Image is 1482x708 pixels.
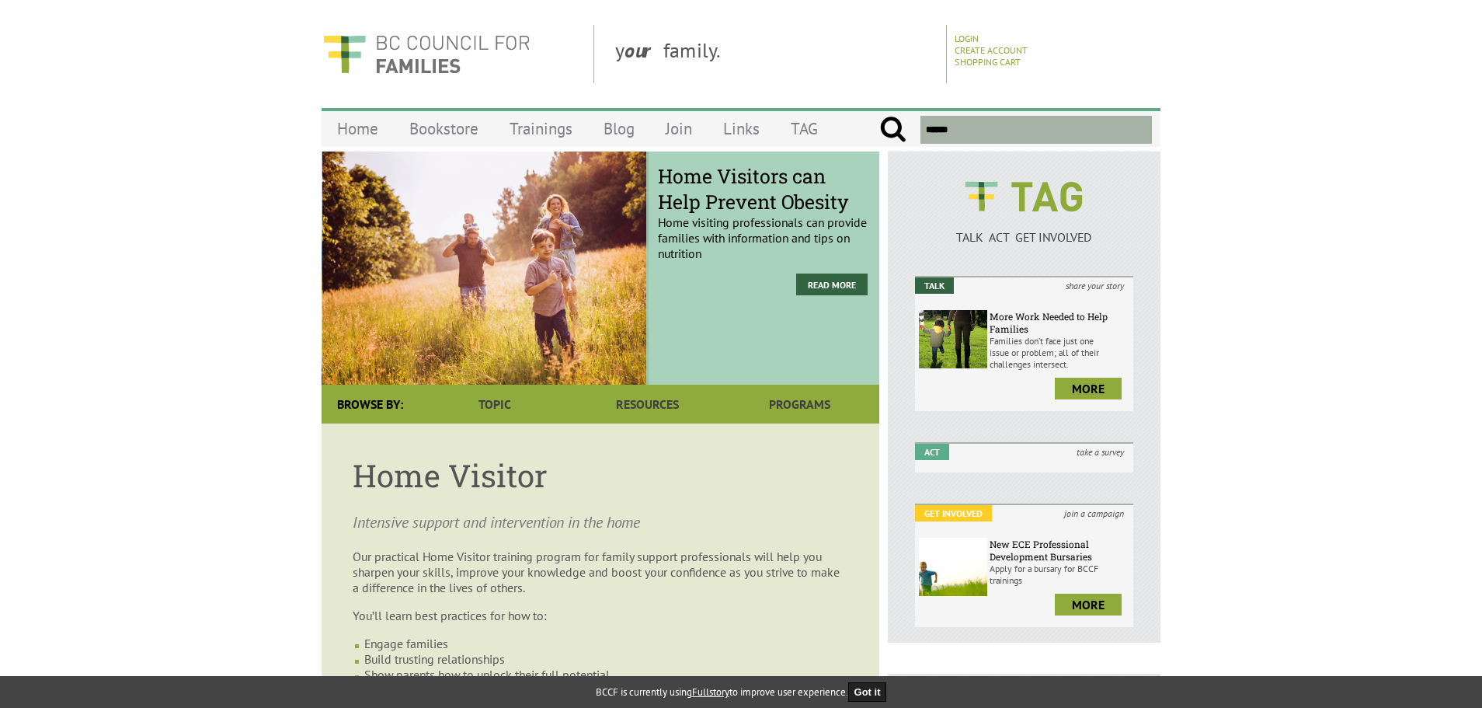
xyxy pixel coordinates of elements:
li: Build trusting relationships [364,651,848,667]
a: Trainings [494,110,588,147]
p: Families don’t face just one issue or problem; all of their challenges intersect. [990,335,1129,370]
a: Programs [724,385,876,424]
a: Create Account [955,44,1028,56]
p: You’ll learn best practices for how to: [353,608,848,623]
a: TAG [775,110,833,147]
a: Join [650,110,708,147]
a: more [1055,378,1122,399]
input: Submit [879,116,906,144]
a: Resources [571,385,723,424]
i: join a campaign [1055,505,1133,521]
a: Links [708,110,775,147]
a: more [1055,594,1122,616]
h1: Home Visitor [353,455,848,496]
a: Bookstore [394,110,494,147]
span: Home Visitors can Help Prevent Obesity [658,163,868,214]
em: Talk [915,277,954,294]
strong: our [624,37,663,63]
a: Fullstory [692,685,729,699]
p: Our practical Home Visitor training program for family support professionals will help you sharpe... [353,549,848,595]
p: Apply for a bursary for BCCF trainings [990,563,1129,586]
h6: New ECE Professional Development Bursaries [990,538,1129,563]
button: Got it [848,682,887,702]
p: Home visiting professionals can provide families with information and tips on nutrition [658,176,868,261]
img: BCCF's TAG Logo [954,167,1094,226]
a: Shopping Cart [955,56,1021,68]
div: Browse By: [322,385,419,424]
em: Act [915,444,949,460]
a: Blog [588,110,650,147]
img: BC Council for FAMILIES [322,25,531,83]
a: Home [322,110,394,147]
i: take a survey [1067,444,1133,460]
h6: More Work Needed to Help Families [990,310,1129,335]
p: TALK ACT GET INVOLVED [915,229,1133,245]
li: Engage families [364,636,848,651]
p: Intensive support and intervention in the home [353,511,848,533]
a: Topic [419,385,571,424]
a: TALK ACT GET INVOLVED [915,214,1133,245]
i: share your story [1056,277,1133,294]
div: y family. [603,25,947,83]
li: Show parents how to unlock their full potential [364,667,848,682]
a: Login [955,33,979,44]
em: Get Involved [915,505,992,521]
a: Read more [796,274,868,295]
